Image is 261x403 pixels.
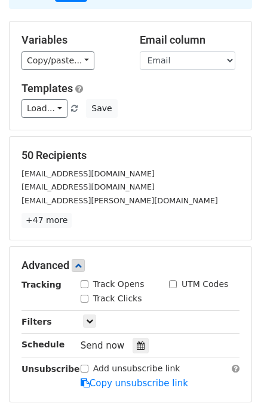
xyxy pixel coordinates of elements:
a: Copy/paste... [22,51,94,70]
strong: Filters [22,317,52,326]
label: UTM Codes [182,278,228,291]
button: Save [86,99,117,118]
label: Add unsubscribe link [93,362,180,375]
strong: Unsubscribe [22,364,80,374]
a: Copy unsubscribe link [81,378,188,389]
strong: Schedule [22,340,65,349]
small: [EMAIL_ADDRESS][PERSON_NAME][DOMAIN_NAME] [22,196,218,205]
h5: 50 Recipients [22,149,239,162]
h5: Variables [22,33,122,47]
label: Track Clicks [93,292,142,305]
a: Load... [22,99,67,118]
span: Send now [81,340,125,351]
small: [EMAIL_ADDRESS][DOMAIN_NAME] [22,182,155,191]
a: +47 more [22,213,72,228]
strong: Tracking [22,280,62,289]
h5: Advanced [22,259,239,272]
iframe: Chat Widget [201,346,261,403]
a: Templates [22,82,73,94]
label: Track Opens [93,278,145,291]
small: [EMAIL_ADDRESS][DOMAIN_NAME] [22,169,155,178]
h5: Email column [140,33,240,47]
